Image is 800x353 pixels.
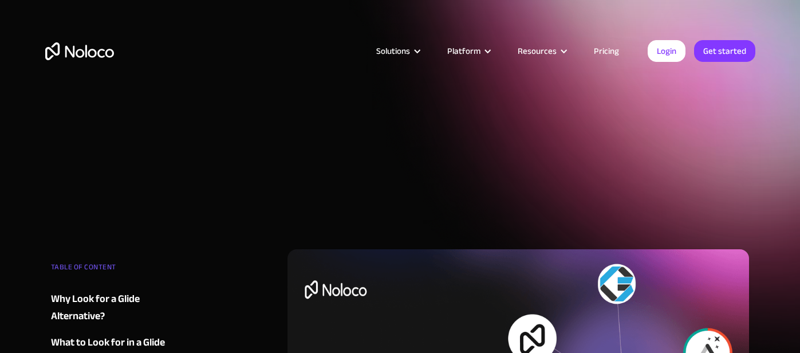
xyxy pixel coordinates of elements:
[376,44,410,58] div: Solutions
[433,44,503,58] div: Platform
[503,44,580,58] div: Resources
[51,258,190,281] div: TABLE OF CONTENT
[362,44,433,58] div: Solutions
[518,44,557,58] div: Resources
[45,42,114,60] a: home
[648,40,685,62] a: Login
[447,44,480,58] div: Platform
[51,291,190,325] a: Why Look for a Glide Alternative?
[694,40,755,62] a: Get started
[580,44,633,58] a: Pricing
